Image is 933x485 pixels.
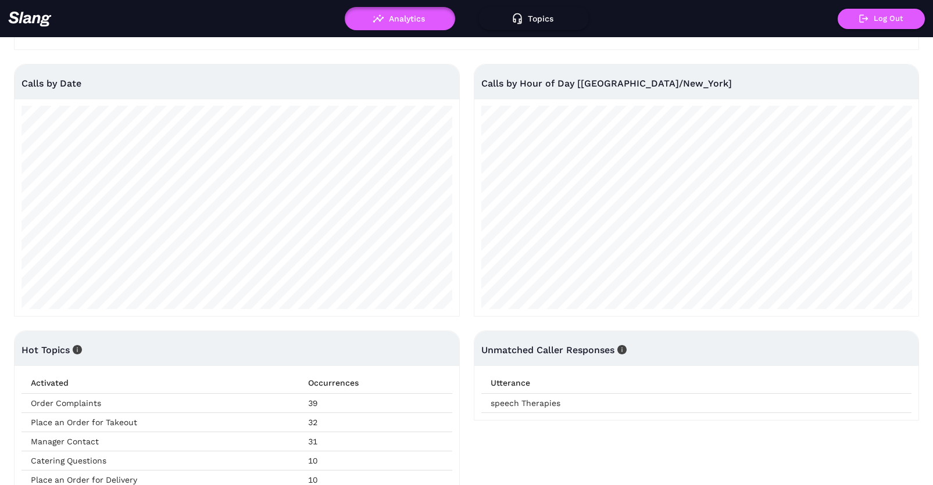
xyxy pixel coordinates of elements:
[22,451,299,470] td: Catering Questions
[22,64,452,102] div: Calls by Date
[8,11,52,27] img: 623511267c55cb56e2f2a487_logo2.png
[70,345,82,354] span: info-circle
[299,413,452,432] td: 32
[22,344,82,355] span: Hot Topics
[838,9,925,29] button: Log Out
[299,394,452,413] td: 39
[481,372,912,394] th: Utterance
[299,432,452,451] td: 31
[299,451,452,470] td: 10
[481,394,912,413] td: speech Therapies
[22,372,299,394] th: Activated
[345,7,455,30] button: Analytics
[481,344,627,355] span: Unmatched Caller Responses
[22,413,299,432] td: Place an Order for Takeout
[299,372,452,394] th: Occurrences
[478,7,589,30] button: Topics
[481,64,912,102] div: Calls by Hour of Day [[GEOGRAPHIC_DATA]/New_York]
[345,14,455,22] a: Analytics
[22,432,299,451] td: Manager Contact
[614,345,627,354] span: info-circle
[22,394,299,413] td: Order Complaints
